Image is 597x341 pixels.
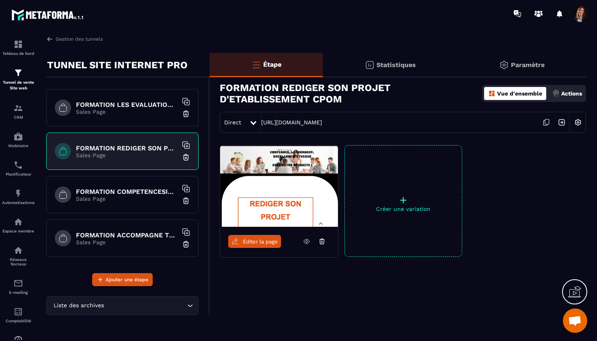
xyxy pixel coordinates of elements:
[2,80,35,91] p: Tunnel de vente Site web
[76,239,177,245] p: Sales Page
[76,231,177,239] h6: FORMATION ACCOMPAGNE TRACEUR
[2,290,35,295] p: E-mailing
[499,60,509,70] img: setting-gr.5f69749f.svg
[2,126,35,154] a: automationsautomationsWebinaire
[228,235,281,248] a: Éditer la page
[92,273,153,286] button: Ajouter une étape
[13,103,23,113] img: formation
[76,109,177,115] p: Sales Page
[2,115,35,119] p: CRM
[46,35,103,43] a: Gestion des tunnels
[13,160,23,170] img: scheduler
[76,101,177,109] h6: FORMATION LES EVALUATIONS EN SANTE
[106,301,185,310] input: Search for option
[488,90,495,97] img: dashboard-orange.40269519.svg
[13,132,23,141] img: automations
[554,115,569,130] img: arrow-next.bcc2205e.svg
[52,301,106,310] span: Liste des archives
[345,194,462,206] p: +
[13,278,23,288] img: email
[261,119,322,126] a: [URL][DOMAIN_NAME]
[13,68,23,78] img: formation
[2,33,35,62] a: formationformationTableau de bord
[220,82,482,105] h3: FORMATION REDIGER SON PROJET D'ETABLISSEMENT CPOM
[563,308,587,333] div: Ouvrir le chat
[76,195,177,202] p: Sales Page
[243,239,278,245] span: Éditer la page
[376,61,416,69] p: Statistiques
[2,272,35,301] a: emailemailE-mailing
[570,115,586,130] img: setting-w.858f3a88.svg
[2,62,35,97] a: formationformationTunnel de vente Site web
[2,200,35,205] p: Automatisations
[2,143,35,148] p: Webinaire
[2,239,35,272] a: social-networksocial-networkRéseaux Sociaux
[561,90,582,97] p: Actions
[345,206,462,212] p: Créer une variation
[511,61,545,69] p: Paramètre
[263,61,281,68] p: Étape
[13,39,23,49] img: formation
[224,119,241,126] span: Direct
[13,307,23,317] img: accountant
[46,35,54,43] img: arrow
[46,296,199,315] div: Search for option
[182,153,190,161] img: trash
[2,182,35,211] a: automationsautomationsAutomatisations
[2,97,35,126] a: formationformationCRM
[2,51,35,56] p: Tableau de bord
[2,211,35,239] a: automationsautomationsEspace membre
[2,257,35,266] p: Réseaux Sociaux
[220,146,338,227] img: image
[13,217,23,227] img: automations
[365,60,374,70] img: stats.20deebd0.svg
[2,229,35,233] p: Espace membre
[182,197,190,205] img: trash
[47,57,188,73] p: TUNNEL SITE INTERNET PRO
[13,189,23,198] img: automations
[2,172,35,176] p: Planificateur
[13,245,23,255] img: social-network
[552,90,560,97] img: actions.d6e523a2.png
[497,90,542,97] p: Vue d'ensemble
[182,110,190,118] img: trash
[11,7,84,22] img: logo
[106,276,148,284] span: Ajouter une étape
[2,154,35,182] a: schedulerschedulerPlanificateur
[76,152,177,159] p: Sales Page
[76,188,177,195] h6: FORMATION COMPETENCESIDECEHPAD
[2,301,35,329] a: accountantaccountantComptabilité
[251,60,261,70] img: bars-o.4a397970.svg
[2,319,35,323] p: Comptabilité
[182,240,190,248] img: trash
[76,144,177,152] h6: FORMATION REDIGER SON PROJET D'ETABLISSEMENT CPOM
